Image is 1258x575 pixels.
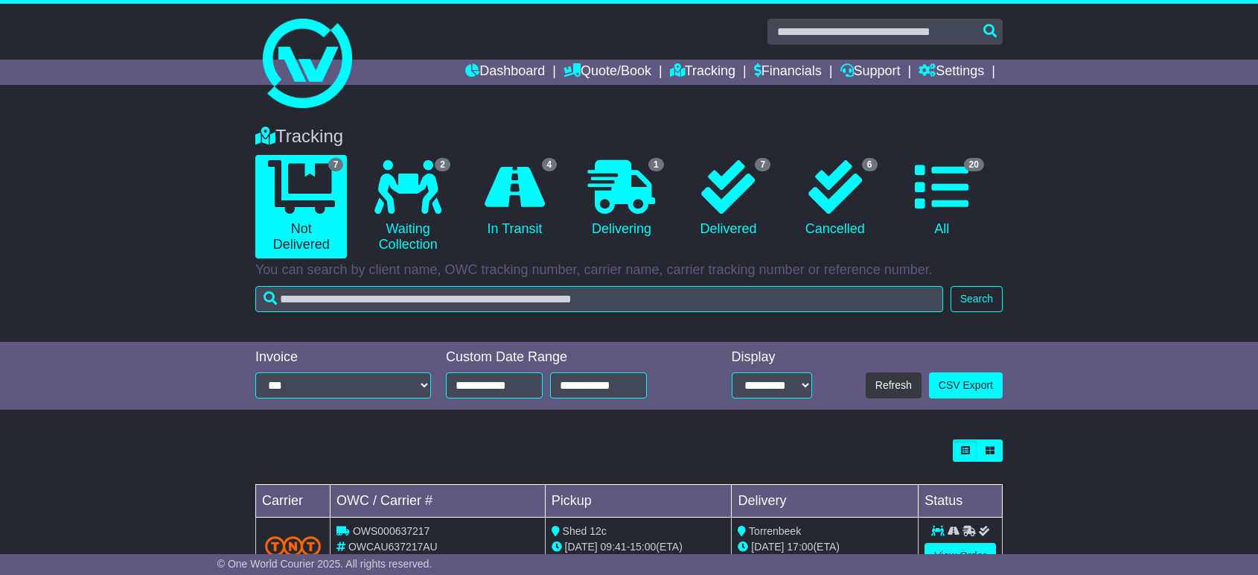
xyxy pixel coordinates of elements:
[732,349,812,366] div: Display
[866,372,922,398] button: Refresh
[929,372,1003,398] a: CSV Export
[255,262,1003,279] p: You can search by client name, OWC tracking number, carrier name, carrier tracking number or refe...
[469,155,561,243] a: 4 In Transit
[925,543,996,569] a: View Order
[670,60,735,85] a: Tracking
[738,539,912,555] div: (ETA)
[435,158,450,171] span: 2
[601,541,627,553] span: 09:41
[951,286,1003,312] button: Search
[348,541,438,553] span: OWCAU637217AU
[446,349,685,366] div: Custom Date Range
[787,541,813,553] span: 17:00
[896,155,988,243] a: 20 All
[545,485,732,518] td: Pickup
[552,539,726,555] div: - (ETA)
[542,158,558,171] span: 4
[256,485,331,518] td: Carrier
[749,525,801,537] span: Torrenbeek
[754,60,822,85] a: Financials
[862,158,878,171] span: 6
[732,485,919,518] td: Delivery
[255,349,431,366] div: Invoice
[353,525,430,537] span: OWS000637217
[248,126,1010,147] div: Tracking
[683,155,774,243] a: 7 Delivered
[217,558,432,570] span: © One World Courier 2025. All rights reserved.
[964,158,984,171] span: 20
[755,158,770,171] span: 7
[563,525,607,537] span: Shed 12c
[563,60,651,85] a: Quote/Book
[919,60,984,85] a: Settings
[465,60,545,85] a: Dashboard
[362,155,453,258] a: 2 Waiting Collection
[565,541,598,553] span: [DATE]
[630,541,656,553] span: 15:00
[331,485,546,518] td: OWC / Carrier #
[840,60,901,85] a: Support
[919,485,1003,518] td: Status
[255,155,347,258] a: 7 Not Delivered
[789,155,881,243] a: 6 Cancelled
[575,155,667,243] a: 1 Delivering
[751,541,784,553] span: [DATE]
[328,158,344,171] span: 7
[648,158,664,171] span: 1
[265,536,321,556] img: TNT_Domestic.png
